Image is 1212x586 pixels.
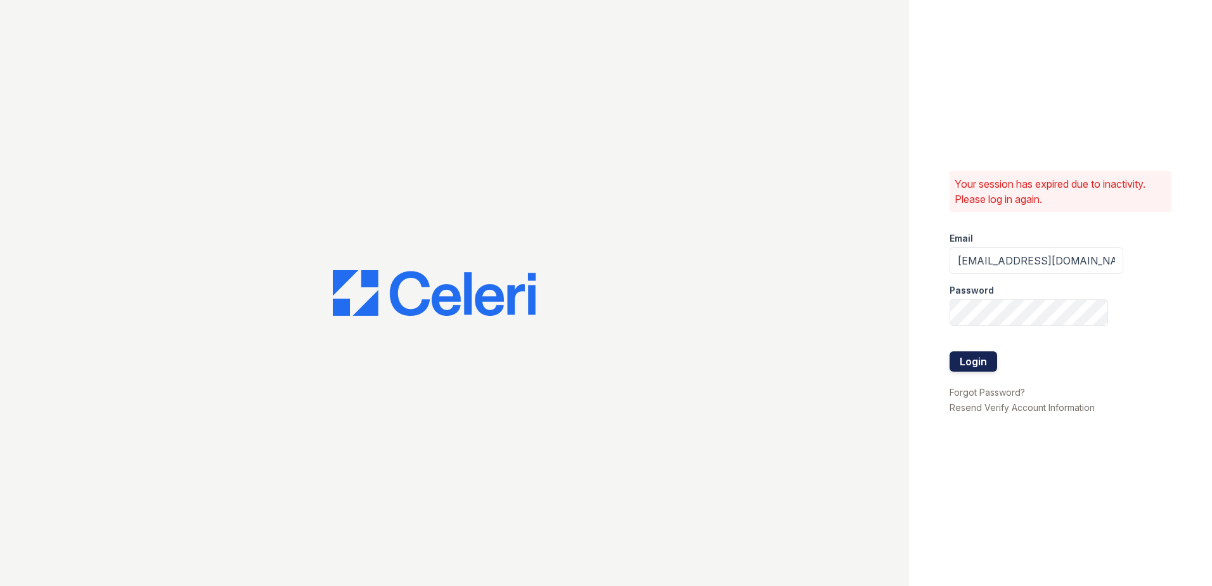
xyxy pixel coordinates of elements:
[955,176,1166,207] p: Your session has expired due to inactivity. Please log in again.
[950,387,1025,398] a: Forgot Password?
[333,270,536,316] img: CE_Logo_Blue-a8612792a0a2168367f1c8372b55b34899dd931a85d93a1a3d3e32e68fde9ad4.png
[950,402,1095,413] a: Resend Verify Account Information
[950,284,994,297] label: Password
[950,351,997,372] button: Login
[950,232,973,245] label: Email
